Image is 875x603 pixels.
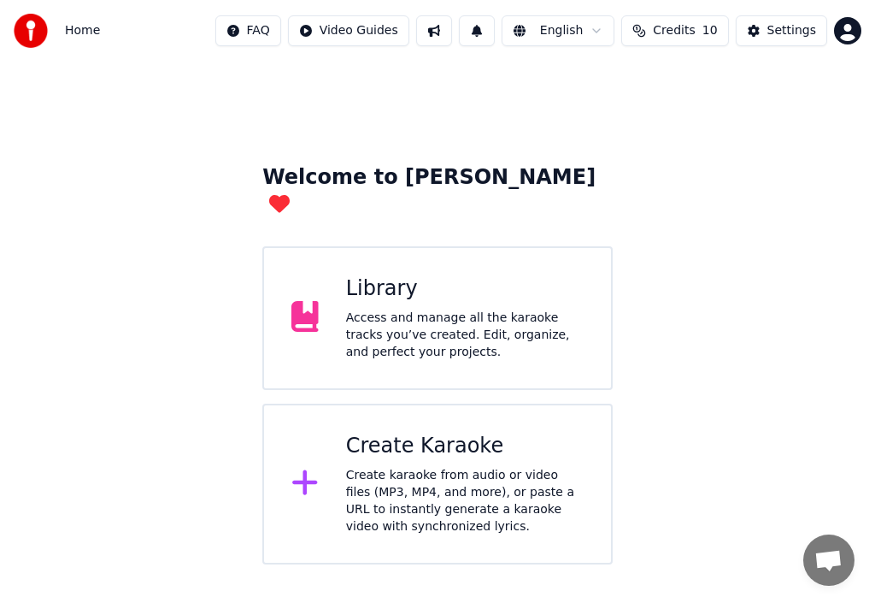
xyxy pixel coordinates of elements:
div: Library [346,275,584,303]
a: Open chat [803,535,854,586]
span: 10 [702,22,718,39]
button: Settings [736,15,827,46]
span: Home [65,22,100,39]
img: youka [14,14,48,48]
div: Settings [767,22,816,39]
div: Create Karaoke [346,433,584,460]
button: FAQ [215,15,281,46]
button: Video Guides [288,15,409,46]
button: Credits10 [621,15,728,46]
nav: breadcrumb [65,22,100,39]
span: Credits [653,22,695,39]
div: Access and manage all the karaoke tracks you’ve created. Edit, organize, and perfect your projects. [346,310,584,361]
div: Create karaoke from audio or video files (MP3, MP4, and more), or paste a URL to instantly genera... [346,467,584,535]
div: Welcome to [PERSON_NAME] [262,164,613,219]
